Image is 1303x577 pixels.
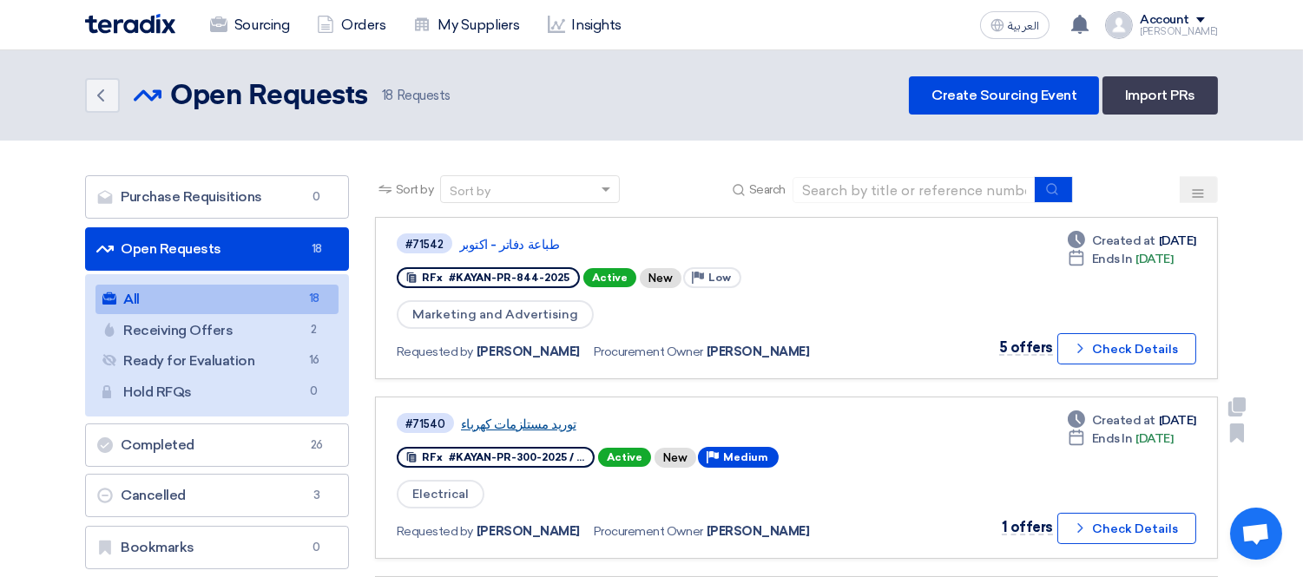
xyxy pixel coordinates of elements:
span: Ends In [1092,250,1133,268]
span: [PERSON_NAME] [707,343,810,361]
a: طباعة دفاتر - اكتوبر [459,237,893,252]
div: [DATE] [1068,250,1174,268]
span: 18 [306,240,327,258]
img: profile_test.png [1105,11,1133,39]
a: Hold RFQs [95,377,339,407]
span: Active [598,448,651,467]
span: RFx [422,272,443,284]
span: [PERSON_NAME] [477,522,580,541]
div: [DATE] [1068,232,1196,250]
img: Teradix logo [85,14,175,34]
a: Ready for Evaluation [95,346,339,376]
button: العربية [980,11,1050,39]
span: RFx [422,451,443,463]
div: New [640,268,681,288]
span: Marketing and Advertising [397,300,594,329]
button: Check Details [1057,513,1196,544]
div: #71542 [405,239,444,250]
a: My Suppliers [399,6,533,44]
a: Orders [303,6,399,44]
span: [PERSON_NAME] [707,522,810,541]
span: Created at [1092,411,1155,429]
div: [DATE] [1068,411,1196,429]
span: Requested by [397,522,473,541]
a: Sourcing [196,6,303,44]
div: [PERSON_NAME] [1140,27,1218,36]
a: Completed26 [85,423,349,467]
span: Search [749,180,786,199]
a: توريد مستلزمات كهرباء [461,416,895,432]
span: Requests [382,86,451,106]
span: [PERSON_NAME] [477,343,580,361]
span: Active [583,268,636,287]
span: العربية [1008,20,1039,32]
a: Import PRs [1102,76,1218,115]
span: 2 [304,321,325,339]
div: Sort by [450,182,490,200]
span: Procurement Owner [594,343,703,361]
a: All [95,285,339,314]
a: Receiving Offers [95,316,339,345]
span: 0 [304,383,325,401]
a: Cancelled3 [85,474,349,517]
span: Medium [723,451,768,463]
a: Open Requests18 [85,227,349,271]
span: #KAYAN-PR-844-2025 [449,272,569,284]
div: Open chat [1230,508,1282,560]
h2: Open Requests [170,79,368,114]
input: Search by title or reference number [793,177,1036,203]
span: Created at [1092,232,1155,250]
span: 16 [304,351,325,370]
a: Bookmarks0 [85,526,349,569]
a: Create Sourcing Event [909,76,1099,115]
span: 0 [306,188,327,206]
span: 1 offers [1002,519,1053,535]
span: 18 [382,88,393,103]
span: #KAYAN-PR-300-2025 / ... [449,451,584,463]
span: 26 [306,436,327,454]
span: Sort by [396,180,434,199]
span: Ends In [1092,429,1133,448]
span: Requested by [397,343,473,361]
span: 5 offers [999,339,1053,356]
span: Low [708,272,731,284]
span: 18 [304,290,325,308]
button: Check Details [1057,333,1196,364]
div: New [655,448,696,468]
span: 0 [306,539,327,556]
a: Insights [534,6,635,44]
span: 3 [306,487,327,504]
div: [DATE] [1068,429,1174,448]
div: #71540 [405,418,445,429]
a: Purchase Requisitions0 [85,175,349,219]
div: Account [1140,13,1189,28]
span: Electrical [397,480,484,508]
span: Procurement Owner [594,522,703,541]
